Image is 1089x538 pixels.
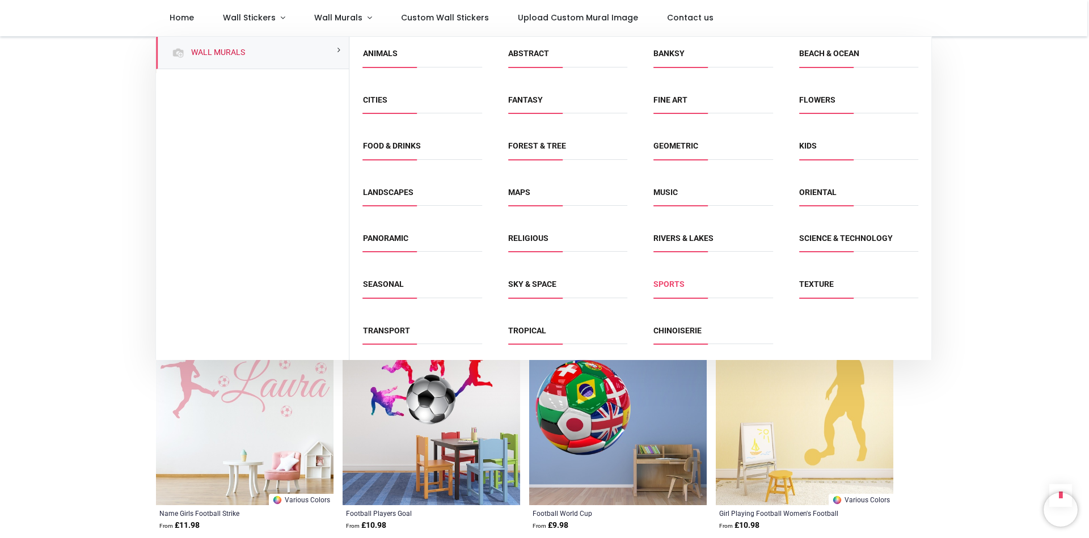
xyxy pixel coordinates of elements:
[508,187,627,206] span: Maps
[508,325,627,344] span: Tropical
[363,279,404,289] a: Seasonal
[508,234,548,243] a: Religious
[533,509,669,518] a: Football World Cup
[170,12,194,23] span: Home
[159,509,296,518] a: Name Girls Football Strike
[343,328,520,505] img: Football Players Goal Wall Sticker
[314,12,362,23] span: Wall Murals
[363,279,482,298] span: Seasonal
[363,95,387,104] a: Cities
[653,95,773,113] span: Fine Art
[653,188,678,197] a: Music
[508,49,549,58] a: Abstract
[533,520,568,531] strong: £ 9.98
[653,141,773,159] span: Geometric
[653,233,773,252] span: Rivers & Lakes
[799,95,918,113] span: Flowers
[363,48,482,67] span: Animals
[508,279,627,298] span: Sky & Space
[508,48,627,67] span: Abstract
[269,494,334,505] a: Various Colors
[363,326,410,335] a: Transport
[363,234,408,243] a: Panoramic
[799,279,834,289] a: Texture
[653,48,773,67] span: Banksy
[799,141,918,159] span: Kids
[401,12,489,23] span: Custom Wall Stickers
[171,46,185,60] img: Wall Murals
[508,95,543,104] a: Fantasy
[508,233,627,252] span: Religious
[363,141,482,159] span: Food & Drinks
[653,187,773,206] span: Music
[156,328,334,505] img: Personalised Name Girls Football Strike Wall Sticker
[653,141,698,150] a: Geometric
[363,233,482,252] span: Panoramic
[653,326,702,335] a: Chinoiserie
[346,509,483,518] a: Football Players Goal
[508,279,556,289] a: Sky & Space
[187,47,245,58] a: Wall Murals
[799,95,835,104] a: Flowers
[1044,493,1078,527] iframe: Brevo live chat
[363,49,398,58] a: Animals
[159,523,173,529] span: From
[799,188,837,197] a: Oriental
[346,520,386,531] strong: £ 10.98
[799,279,918,298] span: Texture
[533,523,546,529] span: From
[363,141,421,150] a: Food & Drinks
[363,188,413,197] a: Landscapes
[719,523,733,529] span: From
[508,326,546,335] a: Tropical
[799,49,859,58] a: Beach & Ocean
[799,48,918,67] span: Beach & Ocean
[799,141,817,150] a: Kids
[719,509,856,518] a: Girl Playing Football Women's Football
[363,95,482,113] span: Cities
[518,12,638,23] span: Upload Custom Mural Image
[832,495,842,505] img: Color Wheel
[223,12,276,23] span: Wall Stickers
[799,234,893,243] a: Science & Technology
[346,523,360,529] span: From
[799,233,918,252] span: Science & Technology
[653,279,773,298] span: Sports
[159,520,200,531] strong: £ 11.98
[363,325,482,344] span: Transport
[653,325,773,344] span: Chinoiserie
[363,187,482,206] span: Landscapes
[653,49,685,58] a: Banksy
[799,187,918,206] span: Oriental
[529,328,707,505] img: Football World Cup Wall Sticker
[272,495,282,505] img: Color Wheel
[667,12,714,23] span: Contact us
[508,141,566,150] a: Forest & Tree
[653,279,685,289] a: Sports
[716,328,893,505] img: Girl Playing Football Women's Football Wall Sticker
[508,95,627,113] span: Fantasy
[829,494,893,505] a: Various Colors
[653,95,687,104] a: Fine Art
[508,188,530,197] a: Maps
[719,520,759,531] strong: £ 10.98
[508,141,627,159] span: Forest & Tree
[653,234,714,243] a: Rivers & Lakes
